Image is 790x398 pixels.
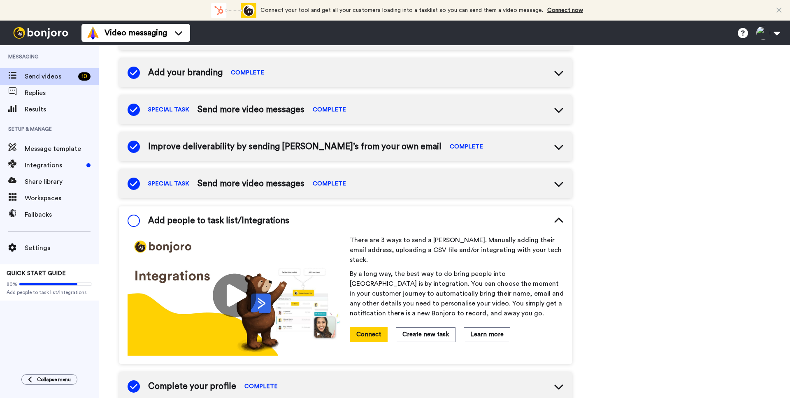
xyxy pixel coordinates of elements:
[148,106,189,114] span: SPECIAL TASK
[148,141,441,153] span: Improve deliverability by sending [PERSON_NAME]’s from your own email
[396,327,455,342] button: Create new task
[7,281,17,287] span: 80%
[450,143,483,151] span: COMPLETE
[25,88,99,98] span: Replies
[25,160,83,170] span: Integrations
[25,210,99,220] span: Fallbacks
[231,69,264,77] span: COMPLETE
[21,374,77,385] button: Collapse menu
[148,67,223,79] span: Add your branding
[547,7,583,13] a: Connect now
[25,104,99,114] span: Results
[78,72,91,81] div: 10
[10,27,72,39] img: bj-logo-header-white.svg
[37,376,71,383] span: Collapse menu
[197,178,304,190] span: Send more video messages
[244,382,278,391] span: COMPLETE
[148,180,189,188] span: SPECIAL TASK
[25,243,99,253] span: Settings
[86,26,100,39] img: vm-color.svg
[105,27,167,39] span: Video messaging
[313,106,346,114] span: COMPLETE
[7,271,66,276] span: QUICK START GUIDE
[260,7,543,13] span: Connect your tool and get all your customers loading into a tasklist so you can send them a video...
[7,289,92,296] span: Add people to task list/Integrations
[25,144,99,154] span: Message template
[197,104,304,116] span: Send more video messages
[211,3,256,18] div: animation
[148,380,236,393] span: Complete your profile
[25,193,99,203] span: Workspaces
[25,72,75,81] span: Send videos
[350,235,564,265] p: There are 3 ways to send a [PERSON_NAME]. Manually adding their email address, uploading a CSV fi...
[313,180,346,188] span: COMPLETE
[350,327,388,342] button: Connect
[25,177,99,187] span: Share library
[350,269,564,318] p: By a long way, the best way to do bring people into [GEOGRAPHIC_DATA] is by integration. You can ...
[128,235,342,356] img: 3fce6b6b7933381e858eea1b2f74dfb4.jpg
[464,327,510,342] button: Learn more
[148,215,289,227] span: Add people to task list/Integrations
